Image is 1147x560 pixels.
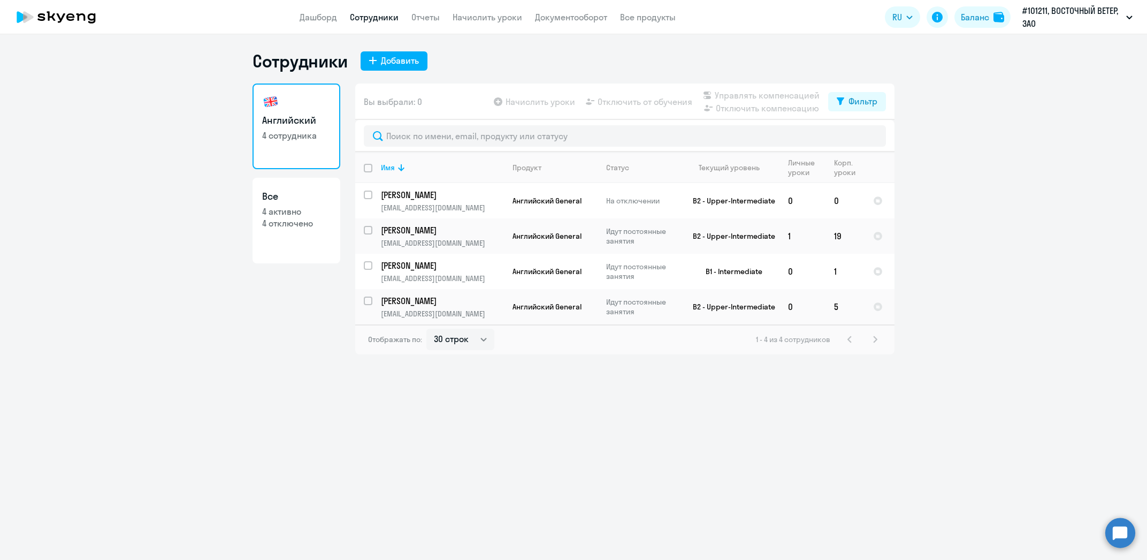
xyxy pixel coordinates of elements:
a: [PERSON_NAME] [381,224,503,236]
h1: Сотрудники [253,50,348,72]
button: Фильтр [828,92,886,111]
td: B2 - Upper-Intermediate [680,289,779,324]
h3: Все [262,190,331,203]
span: Вы выбрали: 0 [364,95,422,108]
div: Личные уроки [788,158,825,177]
td: 5 [825,289,865,324]
div: Статус [606,163,629,172]
p: [PERSON_NAME] [381,224,502,236]
div: Личные уроки [788,158,818,177]
span: Английский General [513,196,582,206]
button: RU [885,6,920,28]
a: Отчеты [411,12,440,22]
span: RU [892,11,902,24]
a: Все продукты [620,12,676,22]
div: Имя [381,163,503,172]
div: Баланс [961,11,989,24]
span: Английский General [513,267,582,276]
span: Английский General [513,302,582,312]
p: [PERSON_NAME] [381,260,502,271]
td: 0 [779,254,825,289]
a: [PERSON_NAME] [381,295,503,307]
div: Текущий уровень [699,163,760,172]
p: [PERSON_NAME] [381,189,502,201]
div: Имя [381,163,395,172]
span: Отображать по: [368,335,422,344]
div: Фильтр [848,95,877,108]
a: [PERSON_NAME] [381,260,503,271]
div: Текущий уровень [689,163,779,172]
p: [EMAIL_ADDRESS][DOMAIN_NAME] [381,309,503,319]
a: Начислить уроки [453,12,522,22]
td: 1 [779,218,825,254]
div: Корп. уроки [834,158,857,177]
td: B2 - Upper-Intermediate [680,183,779,218]
p: [EMAIL_ADDRESS][DOMAIN_NAME] [381,238,503,248]
a: Сотрудники [350,12,399,22]
p: Идут постоянные занятия [606,262,679,281]
a: Дашборд [300,12,337,22]
a: Английский4 сотрудника [253,84,340,169]
p: [EMAIL_ADDRESS][DOMAIN_NAME] [381,203,503,213]
p: [PERSON_NAME] [381,295,502,307]
p: Идут постоянные занятия [606,226,679,246]
img: english [262,93,279,110]
div: Продукт [513,163,541,172]
a: Документооборот [535,12,607,22]
span: 1 - 4 из 4 сотрудников [756,335,830,344]
p: #101211, ВОСТОЧНЫЙ ВЕТЕР, ЗАО [1022,4,1122,30]
td: 0 [825,183,865,218]
button: Добавить [361,51,427,71]
td: 0 [779,289,825,324]
td: B1 - Intermediate [680,254,779,289]
p: 4 сотрудника [262,130,331,141]
td: 19 [825,218,865,254]
button: Балансbalance [954,6,1011,28]
p: На отключении [606,196,679,206]
div: Добавить [381,54,419,67]
div: Продукт [513,163,597,172]
input: Поиск по имени, email, продукту или статусу [364,125,886,147]
a: [PERSON_NAME] [381,189,503,201]
div: Корп. уроки [834,158,864,177]
p: Идут постоянные занятия [606,297,679,316]
img: balance [993,12,1004,22]
td: 1 [825,254,865,289]
h3: Английский [262,113,331,127]
span: Английский General [513,231,582,241]
p: 4 активно [262,206,331,217]
a: Все4 активно4 отключено [253,178,340,263]
td: B2 - Upper-Intermediate [680,218,779,254]
p: [EMAIL_ADDRESS][DOMAIN_NAME] [381,274,503,283]
div: Статус [606,163,679,172]
p: 4 отключено [262,217,331,229]
td: 0 [779,183,825,218]
button: #101211, ВОСТОЧНЫЙ ВЕТЕР, ЗАО [1017,4,1138,30]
